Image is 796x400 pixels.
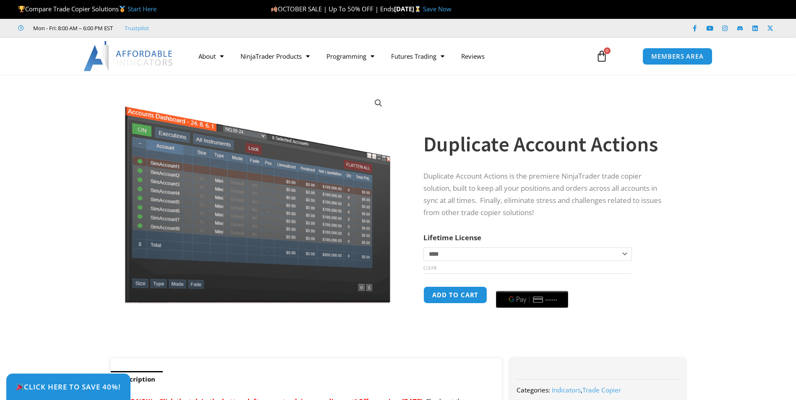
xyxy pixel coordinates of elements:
a: Save Now [423,5,452,13]
span: MEMBERS AREA [651,53,704,60]
a: About [190,47,232,66]
p: Duplicate Account Actions is the premiere NinjaTrader trade copier solution, built to keep all yo... [423,170,668,219]
a: Programming [318,47,383,66]
strong: [DATE] [394,5,423,13]
a: Reviews [453,47,493,66]
span: Mon - Fri: 8:00 AM – 6:00 PM EST [31,23,113,33]
a: Clear options [423,265,436,271]
label: Lifetime License [423,233,481,242]
a: Start Here [128,5,157,13]
span: 0 [604,47,611,54]
span: Click Here to save 40%! [16,383,121,390]
img: 🥇 [119,6,125,12]
nav: Menu [190,47,586,66]
h1: Duplicate Account Actions [423,130,668,159]
button: Add to cart [423,286,487,304]
a: View full-screen image gallery [371,96,386,111]
a: 🎉Click Here to save 40%! [6,374,130,400]
a: Futures Trading [383,47,453,66]
span: OCTOBER SALE | Up To 50% OFF | Ends [271,5,394,13]
button: Buy with GPay [496,291,568,308]
a: NinjaTrader Products [232,47,318,66]
iframe: Secure payment input frame [494,285,570,286]
a: 0 [583,44,620,68]
span: Compare Trade Copier Solutions [18,5,157,13]
text: •••••• [546,297,559,303]
img: LogoAI | Affordable Indicators – NinjaTrader [84,41,174,71]
img: 🎉 [16,383,23,390]
img: 🍂 [271,6,277,12]
a: Trustpilot [125,23,149,33]
img: 🏆 [18,6,25,12]
img: Screenshot 2024-08-26 15414455555 [123,89,392,304]
a: MEMBERS AREA [642,48,712,65]
img: ⌛ [415,6,421,12]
